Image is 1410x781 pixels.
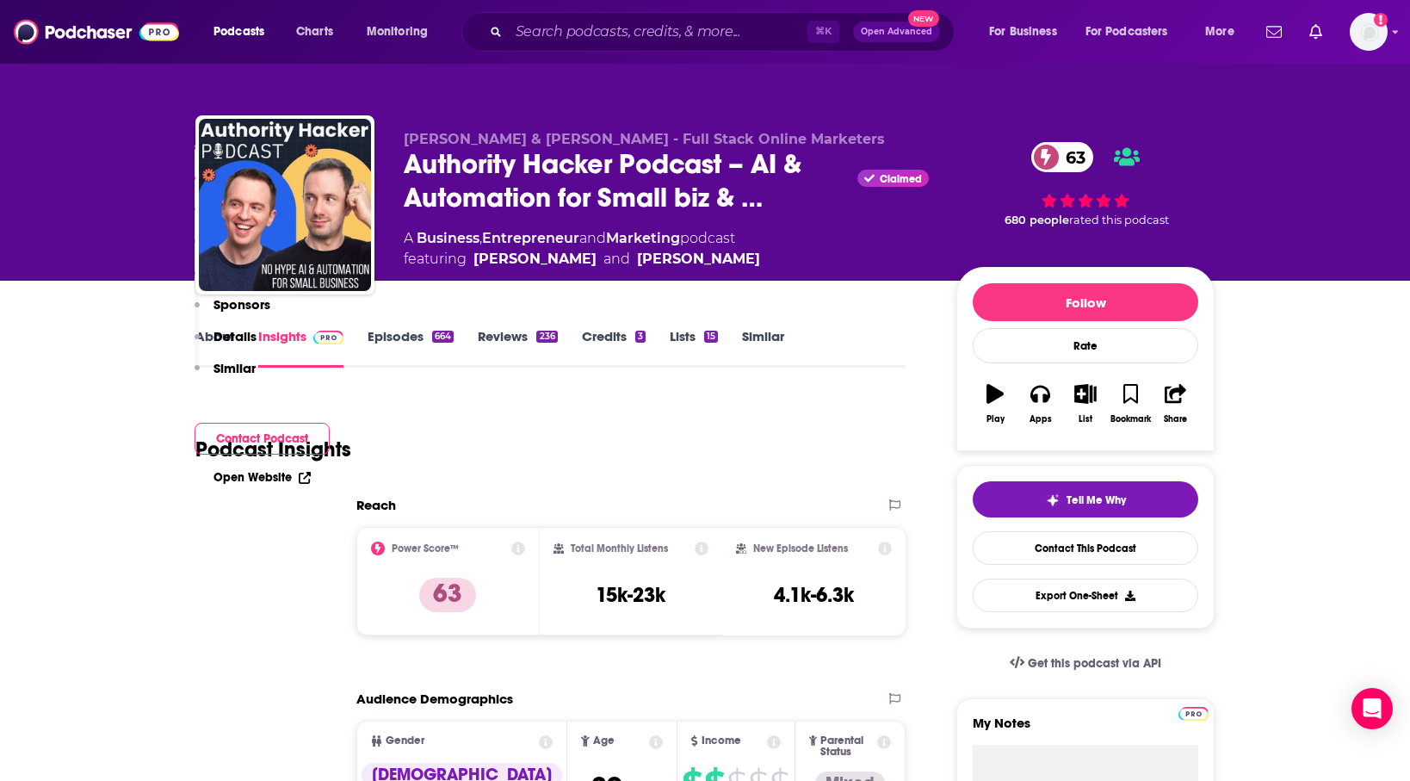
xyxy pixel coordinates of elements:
[368,328,454,368] a: Episodes664
[1028,656,1161,671] span: Get this podcast via API
[1031,142,1094,172] a: 63
[1079,414,1092,425] div: List
[1374,13,1388,27] svg: Add a profile image
[774,582,854,608] h3: 4.1k-6.3k
[973,531,1198,565] a: Contact This Podcast
[1350,13,1388,51] button: Show profile menu
[478,328,557,368] a: Reviews236
[593,735,615,747] span: Age
[742,328,784,368] a: Similar
[1178,704,1209,721] a: Pro website
[285,18,343,46] a: Charts
[853,22,940,42] button: Open AdvancedNew
[432,331,454,343] div: 664
[986,414,1005,425] div: Play
[1302,17,1329,46] a: Show notifications dropdown
[1067,493,1126,507] span: Tell Me Why
[1085,20,1168,44] span: For Podcasters
[1164,414,1187,425] div: Share
[637,249,760,270] a: Mark Webster
[199,119,371,291] img: Authority Hacker Podcast – AI & Automation for Small biz & Marketers
[702,735,741,747] span: Income
[989,20,1057,44] span: For Business
[973,373,1017,435] button: Play
[213,20,264,44] span: Podcasts
[392,542,459,555] h2: Power Score™
[356,497,396,513] h2: Reach
[213,328,257,344] p: Details
[1063,373,1108,435] button: List
[973,328,1198,363] div: Rate
[1205,20,1234,44] span: More
[1259,17,1289,46] a: Show notifications dropdown
[880,175,922,183] span: Claimed
[404,131,885,147] span: [PERSON_NAME] & [PERSON_NAME] - Full Stack Online Marketers
[582,328,646,368] a: Credits3
[1351,688,1393,729] div: Open Intercom Messenger
[973,283,1198,321] button: Follow
[973,715,1198,745] label: My Notes
[404,228,760,270] div: A podcast
[596,582,665,608] h3: 15k-23k
[213,360,256,376] p: Similar
[579,230,606,246] span: and
[1046,493,1060,507] img: tell me why sparkle
[606,230,680,246] a: Marketing
[820,735,874,758] span: Parental Status
[973,481,1198,518] button: tell me why sparkleTell Me Why
[977,18,1079,46] button: open menu
[753,542,848,555] h2: New Episode Listens
[1153,373,1198,435] button: Share
[296,20,333,44] span: Charts
[479,230,482,246] span: ,
[404,249,760,270] span: featuring
[478,12,971,52] div: Search podcasts, credits, & more...
[195,328,257,360] button: Details
[996,642,1175,685] a: Get this podcast via API
[14,15,179,48] img: Podchaser - Follow, Share and Rate Podcasts
[195,423,330,455] button: Contact Podcast
[1110,414,1151,425] div: Bookmark
[1069,214,1169,226] span: rated this podcast
[386,735,424,747] span: Gender
[1350,13,1388,51] img: User Profile
[861,28,932,36] span: Open Advanced
[419,578,476,612] p: 63
[355,18,450,46] button: open menu
[973,579,1198,612] button: Export One-Sheet
[571,542,668,555] h2: Total Monthly Listens
[1005,214,1069,226] span: 680 people
[1017,373,1062,435] button: Apps
[1074,18,1193,46] button: open menu
[1193,18,1256,46] button: open menu
[1108,373,1153,435] button: Bookmark
[704,331,718,343] div: 15
[635,331,646,343] div: 3
[1048,142,1094,172] span: 63
[201,18,287,46] button: open menu
[603,249,630,270] span: and
[482,230,579,246] a: Entrepreneur
[367,20,428,44] span: Monitoring
[807,21,839,43] span: ⌘ K
[1178,707,1209,721] img: Podchaser Pro
[213,470,311,485] a: Open Website
[908,10,939,27] span: New
[509,18,807,46] input: Search podcasts, credits, & more...
[356,691,513,707] h2: Audience Demographics
[473,249,597,270] a: Gael Breton
[536,331,557,343] div: 236
[1350,13,1388,51] span: Logged in as patiencebaldacci
[956,131,1215,239] div: 63 680 peoplerated this podcast
[417,230,479,246] a: Business
[195,360,256,392] button: Similar
[1030,414,1052,425] div: Apps
[670,328,718,368] a: Lists15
